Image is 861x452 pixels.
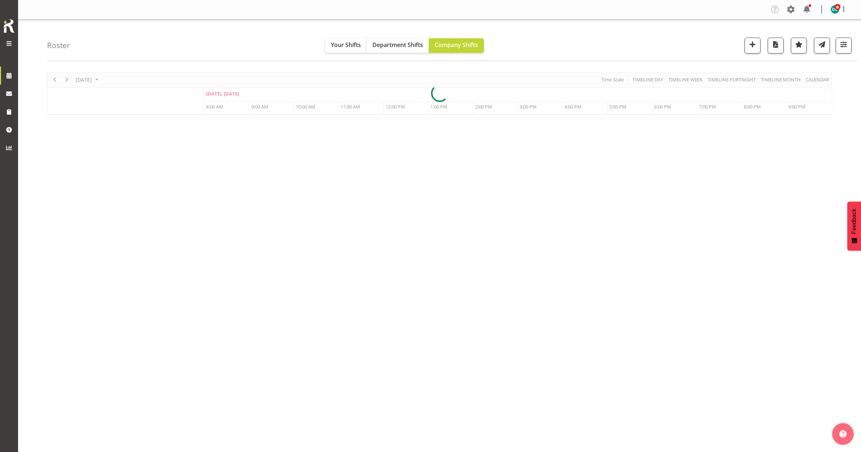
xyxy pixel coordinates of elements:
img: help-xxl-2.png [839,430,847,438]
button: Feedback - Show survey [847,201,861,251]
button: Filter Shifts [836,38,852,54]
button: Send a list of all shifts for the selected filtered period to all rostered employees. [814,38,830,54]
img: Rosterit icon logo [2,18,16,34]
button: Department Shifts [367,38,429,53]
button: Download a PDF of the roster for the current day [768,38,784,54]
span: Company Shifts [435,41,478,49]
button: Company Shifts [429,38,484,53]
h4: Roster [47,41,70,50]
button: Your Shifts [325,38,367,53]
img: donald-cunningham11616.jpg [831,5,839,14]
span: Department Shifts [372,41,423,49]
button: Highlight an important date within the roster. [791,38,807,54]
button: Add a new shift [745,38,760,54]
span: Feedback [851,209,857,234]
span: Your Shifts [331,41,361,49]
